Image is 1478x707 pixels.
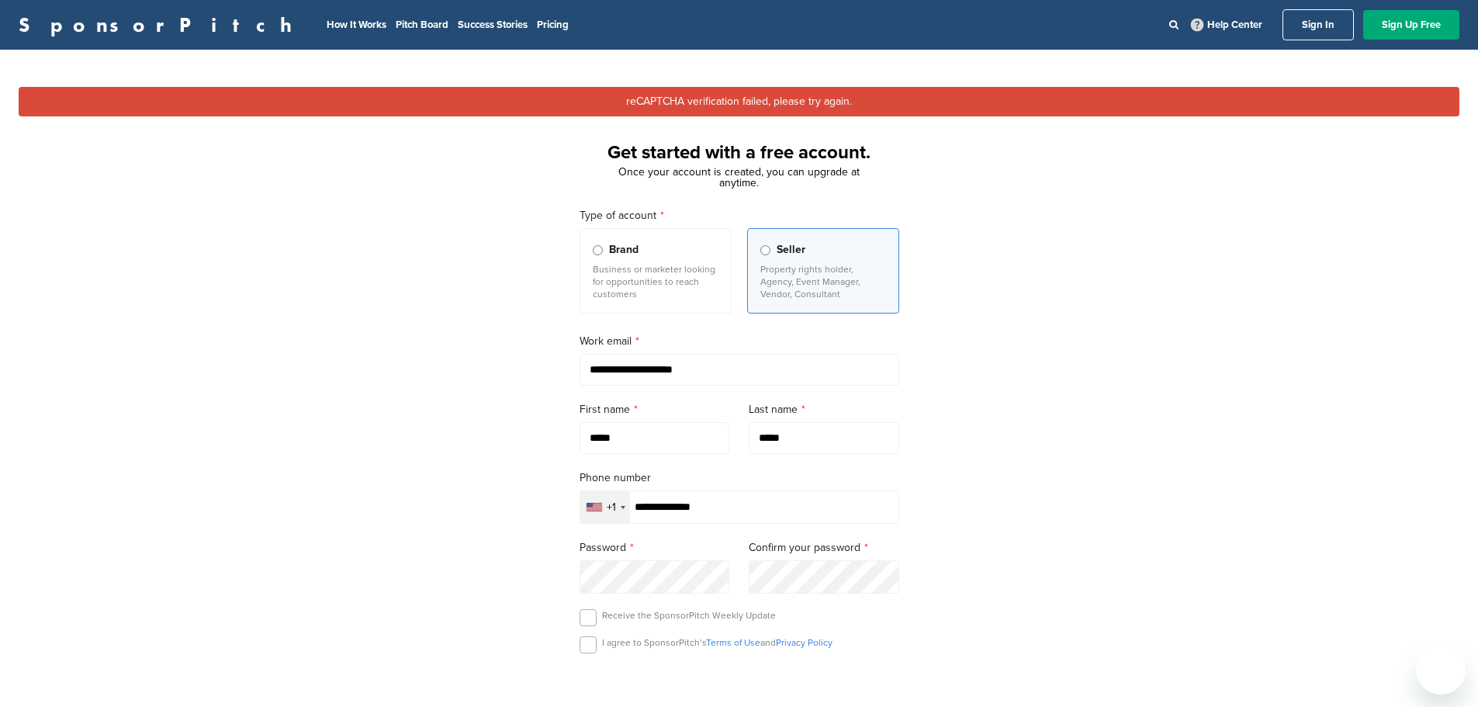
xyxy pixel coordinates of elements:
div: reCAPTCHA verification failed, please try again. [19,87,1459,116]
div: +1 [607,502,616,513]
a: SponsorPitch [19,15,302,35]
a: Privacy Policy [776,637,832,648]
label: Password [580,539,730,556]
input: Seller Property rights holder, Agency, Event Manager, Vendor, Consultant [760,245,770,255]
a: Terms of Use [706,637,760,648]
a: Pitch Board [396,19,448,31]
label: Confirm your password [749,539,899,556]
a: Sign Up Free [1363,10,1459,40]
p: Receive the SponsorPitch Weekly Update [602,609,776,622]
label: Type of account [580,207,899,224]
span: Once your account is created, you can upgrade at anytime. [618,165,860,189]
label: Phone number [580,470,899,487]
a: Help Center [1188,16,1265,34]
span: Brand [609,241,639,258]
div: Selected country [580,491,630,523]
a: Sign In [1282,9,1354,40]
p: Property rights holder, Agency, Event Manager, Vendor, Consultant [760,263,886,300]
a: Success Stories [458,19,528,31]
h1: Get started with a free account. [561,139,918,167]
label: Work email [580,333,899,350]
input: Brand Business or marketer looking for opportunities to reach customers [593,245,603,255]
a: Pricing [537,19,569,31]
a: How It Works [327,19,386,31]
span: Seller [777,241,805,258]
p: I agree to SponsorPitch’s and [602,636,832,649]
p: Business or marketer looking for opportunities to reach customers [593,263,718,300]
label: Last name [749,401,899,418]
iframe: Button to launch messaging window [1416,645,1466,695]
label: First name [580,401,730,418]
